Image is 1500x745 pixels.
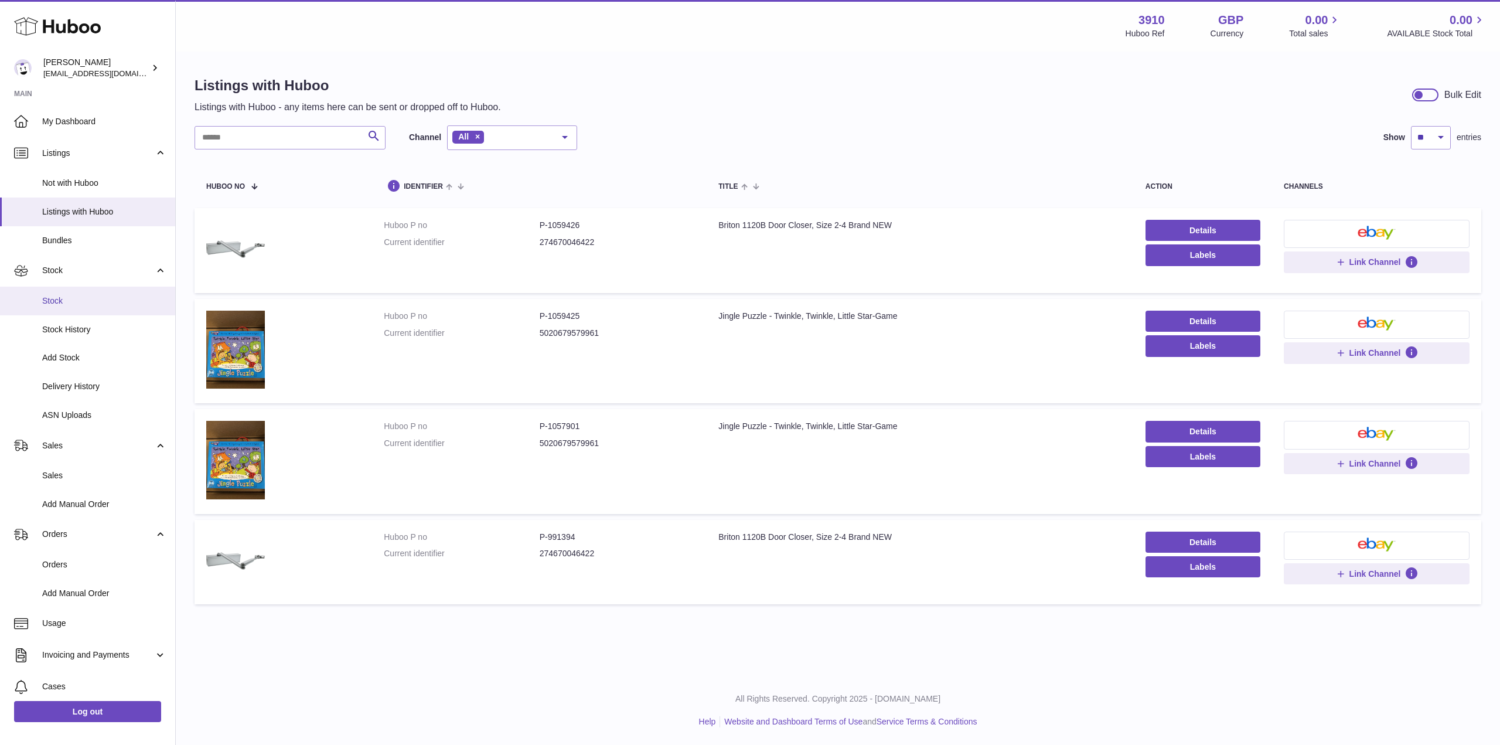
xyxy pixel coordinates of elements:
a: 0.00 AVAILABLE Stock Total [1387,12,1486,39]
span: Link Channel [1349,257,1401,267]
img: ebay-small.png [1358,317,1396,331]
button: Labels [1146,335,1260,356]
dd: P-1059425 [540,311,696,322]
span: Not with Huboo [42,178,166,189]
div: Jingle Puzzle - Twinkle, Twinkle, Little Star-Game [718,311,1122,322]
span: Bundles [42,235,166,246]
dd: P-1057901 [540,421,696,432]
a: Details [1146,311,1260,332]
span: AVAILABLE Stock Total [1387,28,1486,39]
span: title [718,183,738,190]
button: Link Channel [1284,342,1470,363]
img: Briton 1120B Door Closer, Size 2-4 Brand NEW [206,220,265,278]
label: Channel [409,132,441,143]
dd: 5020679579961 [540,438,696,449]
span: Delivery History [42,381,166,392]
span: Stock History [42,324,166,335]
a: Details [1146,532,1260,553]
img: Jingle Puzzle - Twinkle, Twinkle, Little Star-Game [206,421,265,499]
span: [EMAIL_ADDRESS][DOMAIN_NAME] [43,69,172,78]
span: Link Channel [1349,458,1401,469]
span: Listings with Huboo [42,206,166,217]
strong: GBP [1218,12,1243,28]
a: Details [1146,220,1260,241]
div: action [1146,183,1260,190]
li: and [720,716,977,727]
span: Add Stock [42,352,166,363]
span: Listings [42,148,154,159]
a: 0.00 Total sales [1289,12,1341,39]
button: Labels [1146,446,1260,467]
dt: Huboo P no [384,311,540,322]
span: ASN Uploads [42,410,166,421]
button: Labels [1146,556,1260,577]
span: Add Manual Order [42,499,166,510]
strong: 3910 [1138,12,1165,28]
dd: P-1059426 [540,220,696,231]
span: Sales [42,440,154,451]
dt: Huboo P no [384,532,540,543]
div: Currency [1211,28,1244,39]
img: ebay-small.png [1358,427,1396,441]
img: max@shopogolic.net [14,59,32,77]
p: All Rights Reserved. Copyright 2025 - [DOMAIN_NAME] [185,693,1491,705]
button: Link Channel [1284,563,1470,584]
h1: Listings with Huboo [195,76,501,95]
span: 0.00 [1305,12,1328,28]
span: Orders [42,529,154,540]
span: Stock [42,265,154,276]
dt: Current identifier [384,438,540,449]
span: All [458,132,469,141]
span: Cases [42,681,166,692]
span: 0.00 [1450,12,1472,28]
a: Details [1146,421,1260,442]
dd: 5020679579961 [540,328,696,339]
img: Briton 1120B Door Closer, Size 2-4 Brand NEW [206,532,265,590]
span: Link Channel [1349,569,1401,579]
a: Service Terms & Conditions [877,717,977,726]
span: Stock [42,295,166,307]
div: Bulk Edit [1444,89,1481,101]
dt: Huboo P no [384,220,540,231]
div: Jingle Puzzle - Twinkle, Twinkle, Little Star-Game [718,421,1122,432]
dt: Current identifier [384,548,540,559]
span: Huboo no [206,183,245,190]
div: [PERSON_NAME] [43,57,149,79]
span: Link Channel [1349,348,1401,358]
dd: P-991394 [540,532,696,543]
img: ebay-small.png [1358,538,1396,552]
div: Briton 1120B Door Closer, Size 2-4 Brand NEW [718,220,1122,231]
div: Huboo Ref [1126,28,1165,39]
span: Total sales [1289,28,1341,39]
button: Labels [1146,244,1260,266]
button: Link Channel [1284,251,1470,273]
span: Orders [42,559,166,570]
span: identifier [404,183,443,190]
span: Invoicing and Payments [42,649,154,661]
span: Usage [42,618,166,629]
button: Link Channel [1284,453,1470,474]
p: Listings with Huboo - any items here can be sent or dropped off to Huboo. [195,101,501,114]
img: Jingle Puzzle - Twinkle, Twinkle, Little Star-Game [206,311,265,389]
div: channels [1284,183,1470,190]
span: entries [1457,132,1481,143]
a: Log out [14,701,161,722]
span: Add Manual Order [42,588,166,599]
dd: 274670046422 [540,237,696,248]
a: Website and Dashboard Terms of Use [724,717,862,726]
span: My Dashboard [42,116,166,127]
dt: Current identifier [384,237,540,248]
label: Show [1383,132,1405,143]
dt: Huboo P no [384,421,540,432]
img: ebay-small.png [1358,226,1396,240]
a: Help [699,717,716,726]
span: Sales [42,470,166,481]
div: Briton 1120B Door Closer, Size 2-4 Brand NEW [718,532,1122,543]
dt: Current identifier [384,328,540,339]
dd: 274670046422 [540,548,696,559]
